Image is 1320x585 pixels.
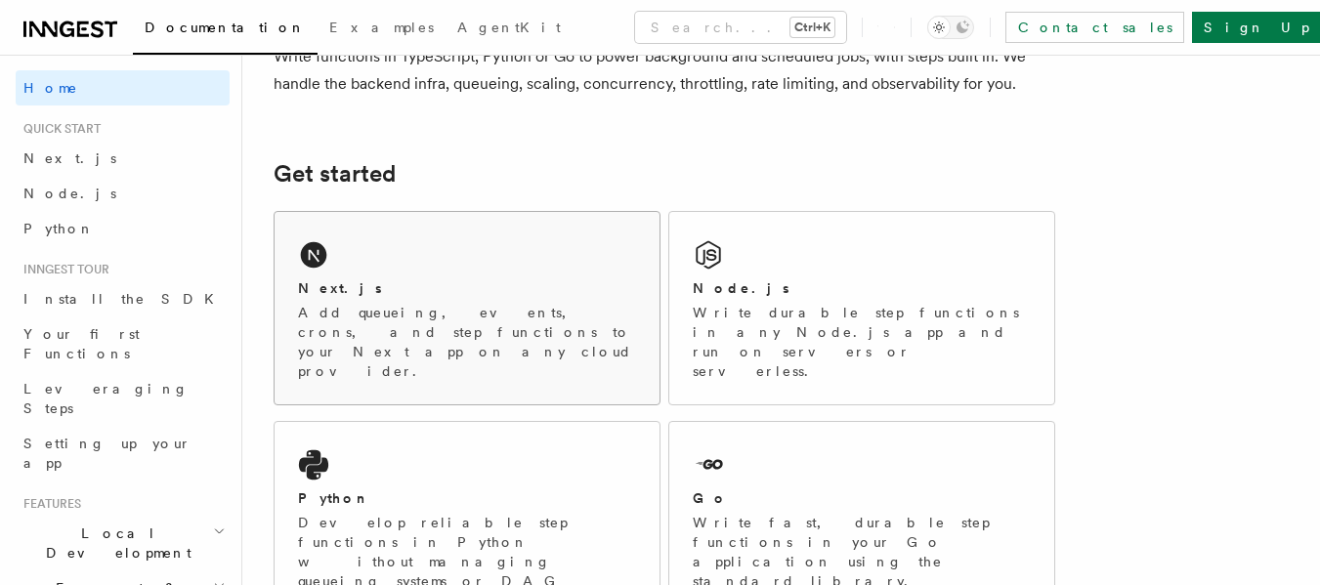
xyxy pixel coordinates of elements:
a: Leveraging Steps [16,371,230,426]
a: Your first Functions [16,316,230,371]
button: Toggle dark mode [927,16,974,39]
kbd: Ctrl+K [790,18,834,37]
a: Next.jsAdd queueing, events, crons, and step functions to your Next app on any cloud provider. [274,211,660,405]
a: Get started [274,160,396,188]
span: Install the SDK [23,291,226,307]
h2: Next.js [298,278,382,298]
span: Examples [329,20,434,35]
span: Node.js [23,186,116,201]
a: Contact sales [1005,12,1184,43]
span: Inngest tour [16,262,109,277]
a: Documentation [133,6,318,55]
a: Node.jsWrite durable step functions in any Node.js app and run on servers or serverless. [668,211,1055,405]
a: AgentKit [446,6,573,53]
p: Write functions in TypeScript, Python or Go to power background and scheduled jobs, with steps bu... [274,43,1055,98]
h2: Go [693,488,728,508]
a: Install the SDK [16,281,230,316]
span: Python [23,221,95,236]
h2: Node.js [693,278,789,298]
a: Setting up your app [16,426,230,481]
a: Next.js [16,141,230,176]
span: Setting up your app [23,436,192,471]
button: Local Development [16,516,230,570]
a: Python [16,211,230,246]
p: Write durable step functions in any Node.js app and run on servers or serverless. [693,303,1031,381]
a: Examples [318,6,446,53]
span: Quick start [16,121,101,137]
a: Home [16,70,230,105]
span: Home [23,78,78,98]
span: Features [16,496,81,512]
a: Node.js [16,176,230,211]
span: Documentation [145,20,306,35]
h2: Python [298,488,370,508]
span: Next.js [23,150,116,166]
p: Add queueing, events, crons, and step functions to your Next app on any cloud provider. [298,303,636,381]
span: Local Development [16,523,213,563]
button: Search...Ctrl+K [635,12,846,43]
span: Leveraging Steps [23,381,189,416]
span: AgentKit [457,20,561,35]
span: Your first Functions [23,326,140,361]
